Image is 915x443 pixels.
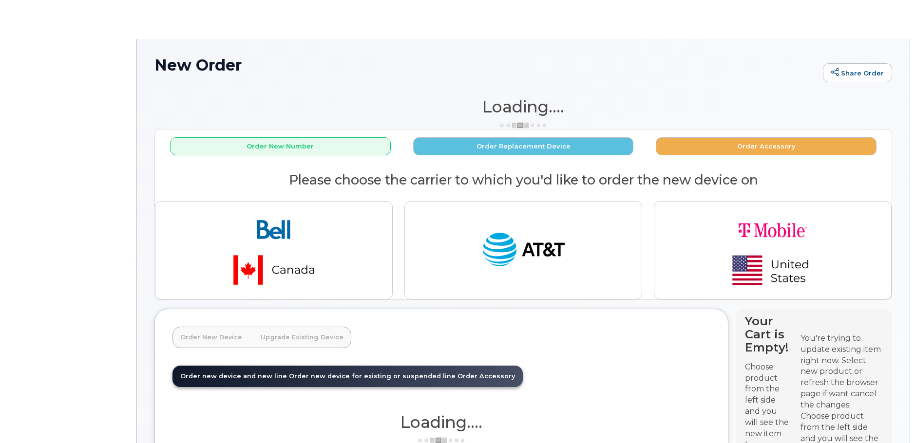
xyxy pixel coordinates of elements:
[481,228,566,272] img: at_t-fb3d24644a45acc70fc72cc47ce214d34099dfd970ee3ae2334e4251f9d920fd.png
[823,63,892,83] a: Share Order
[745,314,792,354] h4: Your Cart is Empty!
[656,137,877,155] button: Order Accessory
[413,137,634,155] button: Order Replacement Device
[801,333,883,411] div: You're trying to update existing item right now. Select new product or refresh the browser page i...
[206,209,342,291] img: bell-18aeeabaf521bd2b78f928a02ee3b89e57356879d39bd386a17a7cccf8069aed.png
[154,56,818,74] h1: New Order
[172,413,710,431] h1: Loading....
[180,372,287,380] span: Order new device and new line
[499,122,548,129] img: ajax-loader-3a6953c30dc77f0bf724df975f13086db4f4c1262e45940f03d1251963f1bf2e.gif
[253,327,351,348] a: Upgrade Existing Device
[154,98,892,115] h1: Loading....
[289,372,456,380] span: Order new device for existing or suspended line
[457,372,515,380] span: Order Accessory
[170,137,391,155] button: Order New Number
[172,327,250,348] a: Order New Device
[705,209,841,291] img: t-mobile-78392d334a420d5b7f0e63d4fa81f6287a21d394dc80d677554bb55bbab1186f.png
[155,173,892,187] h2: Please choose the carrier to which you'd like to order the new device on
